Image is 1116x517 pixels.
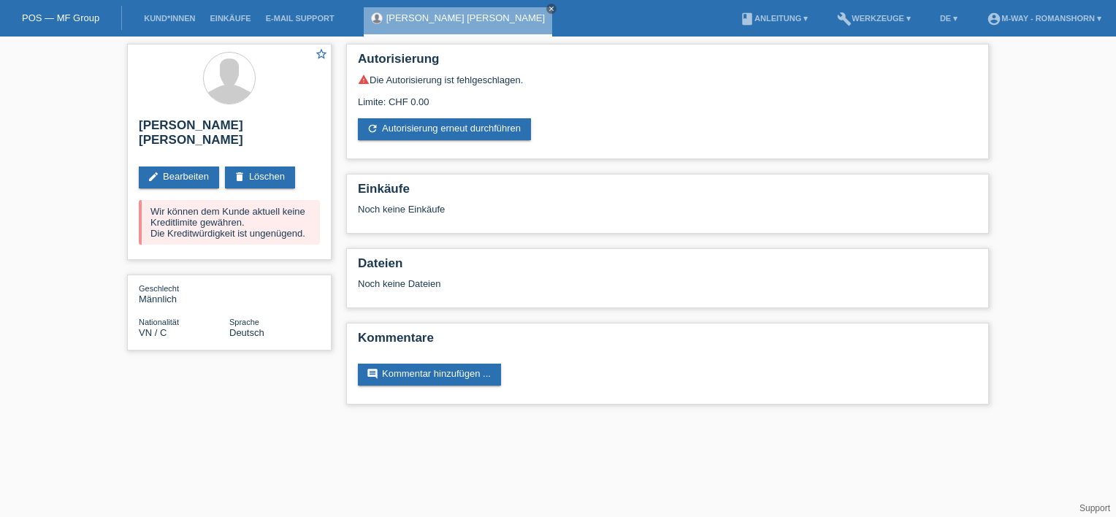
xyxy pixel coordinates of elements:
div: Männlich [139,283,229,305]
a: deleteLöschen [225,166,295,188]
a: editBearbeiten [139,166,219,188]
a: account_circlem-way - Romanshorn ▾ [979,14,1109,23]
a: POS — MF Group [22,12,99,23]
span: Sprache [229,318,259,326]
i: account_circle [987,12,1001,26]
a: Kund*innen [137,14,202,23]
i: delete [234,171,245,183]
a: star_border [315,47,328,63]
a: DE ▾ [933,14,965,23]
a: [PERSON_NAME] [PERSON_NAME] [386,12,545,23]
i: edit [148,171,159,183]
span: Vietnam / C / 03.02.1993 [139,327,167,338]
i: star_border [315,47,328,61]
i: close [548,5,555,12]
div: Noch keine Dateien [358,278,804,289]
a: refreshAutorisierung erneut durchführen [358,118,531,140]
div: Die Autorisierung ist fehlgeschlagen. [358,74,977,85]
h2: Dateien [358,256,977,278]
i: build [837,12,852,26]
span: Nationalität [139,318,179,326]
a: Einkäufe [202,14,258,23]
div: Wir können dem Kunde aktuell keine Kreditlimite gewähren. Die Kreditwürdigkeit ist ungenügend. [139,200,320,245]
i: warning [358,74,370,85]
i: book [740,12,754,26]
h2: Einkäufe [358,182,977,204]
a: buildWerkzeuge ▾ [830,14,918,23]
a: E-Mail Support [259,14,342,23]
a: commentKommentar hinzufügen ... [358,364,501,386]
span: Deutsch [229,327,264,338]
span: Geschlecht [139,284,179,293]
h2: [PERSON_NAME] [PERSON_NAME] [139,118,320,155]
a: Support [1079,503,1110,513]
h2: Kommentare [358,331,977,353]
div: Limite: CHF 0.00 [358,85,977,107]
i: comment [367,368,378,380]
a: close [546,4,557,14]
a: bookAnleitung ▾ [733,14,815,23]
div: Noch keine Einkäufe [358,204,977,226]
h2: Autorisierung [358,52,977,74]
i: refresh [367,123,378,134]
